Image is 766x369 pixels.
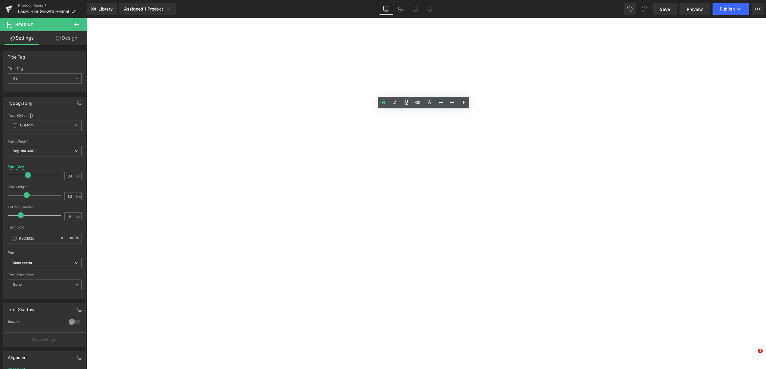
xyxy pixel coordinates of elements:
[8,304,34,312] div: Text Shadow
[8,205,82,209] div: Letter Spacing
[687,6,703,12] span: Preview
[87,3,117,15] a: New Library
[76,174,81,178] span: px
[99,6,113,12] span: Library
[408,3,422,15] a: Tablet
[15,22,34,27] span: Heading
[638,3,650,15] button: Redo
[76,194,81,198] span: em
[13,282,22,287] b: None
[13,149,35,153] b: Regular 400
[713,3,749,15] button: Publish
[19,235,57,241] input: Color
[8,319,63,325] div: Enable
[8,97,32,106] div: Typography
[8,67,82,71] div: Title Tag
[8,225,82,229] div: Text Color
[13,261,32,266] i: Montserrat
[422,3,437,15] a: Mobile
[8,165,24,169] div: Font Size
[13,76,18,80] b: H3
[76,214,81,218] span: px
[87,18,766,369] iframe: To enrich screen reader interactions, please activate Accessibility in Grammarly extension settings
[124,6,172,12] div: Assigned 1 Product
[8,352,28,360] div: Alignment
[18,9,69,14] span: Laser Hair Growth Helmet
[624,3,636,15] button: Undo
[8,139,82,144] div: Font Weight
[8,185,82,189] div: Line Height
[8,251,82,255] div: Font
[679,3,710,15] a: Preview
[8,273,82,277] div: Text Transform
[752,3,764,15] button: More
[8,113,82,118] div: Text Styles
[18,3,87,8] a: Product Pages
[394,3,408,15] a: Laptop
[758,349,763,353] span: 1
[8,51,26,59] div: Title Tag
[720,7,735,11] span: Publish
[4,332,86,346] button: More settings
[660,6,670,12] span: Save
[32,337,56,342] p: More settings
[746,349,760,363] iframe: Intercom live chat
[45,31,88,45] a: Design
[20,123,34,128] b: Custom
[67,233,81,243] div: %
[379,3,394,15] a: Desktop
